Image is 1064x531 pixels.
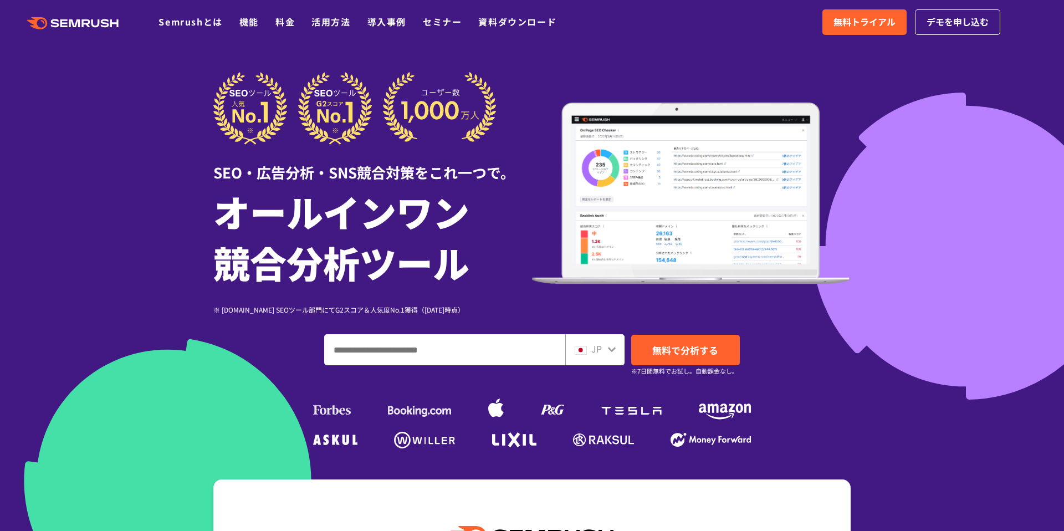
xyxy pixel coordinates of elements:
[833,15,896,29] span: 無料トライアル
[275,15,295,28] a: 料金
[423,15,462,28] a: セミナー
[822,9,907,35] a: 無料トライアル
[915,9,1000,35] a: デモを申し込む
[311,15,350,28] a: 活用方法
[631,366,738,376] small: ※7日間無料でお試し。自動課金なし。
[927,15,989,29] span: デモを申し込む
[631,335,740,365] a: 無料で分析する
[213,304,532,315] div: ※ [DOMAIN_NAME] SEOツール部門にてG2スコア＆人気度No.1獲得（[DATE]時点）
[158,15,222,28] a: Semrushとは
[367,15,406,28] a: 導入事例
[213,145,532,183] div: SEO・広告分析・SNS競合対策をこれ一つで。
[325,335,565,365] input: ドメイン、キーワードまたはURLを入力してください
[652,343,718,357] span: 無料で分析する
[478,15,556,28] a: 資料ダウンロード
[591,342,602,355] span: JP
[239,15,259,28] a: 機能
[213,186,532,288] h1: オールインワン 競合分析ツール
